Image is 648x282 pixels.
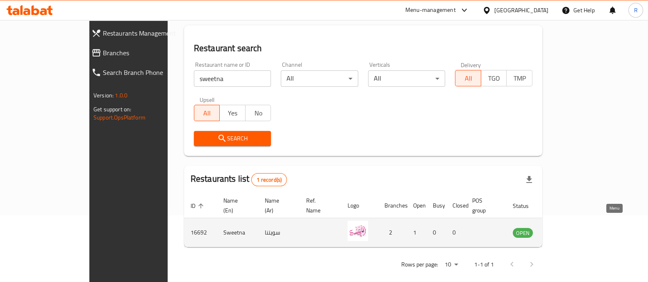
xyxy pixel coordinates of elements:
[245,105,271,121] button: No
[191,173,287,186] h2: Restaurants list
[459,72,478,84] span: All
[461,62,481,68] label: Delivery
[258,218,300,247] td: سويتنا
[506,70,532,86] button: TMP
[407,218,426,247] td: 1
[348,221,368,241] img: Sweetna
[455,70,481,86] button: All
[446,218,466,247] td: 0
[426,218,446,247] td: 0
[223,107,242,119] span: Yes
[219,105,246,121] button: Yes
[510,72,529,84] span: TMP
[115,90,127,101] span: 1.0.0
[405,5,456,15] div: Menu-management
[401,259,438,270] p: Rows per page:
[251,173,287,186] div: Total records count
[93,90,114,101] span: Version:
[378,218,407,247] td: 2
[378,193,407,218] th: Branches
[200,97,215,102] label: Upsell
[200,133,265,144] span: Search
[103,48,191,58] span: Branches
[194,70,271,87] input: Search for restaurant name or ID..
[85,23,198,43] a: Restaurants Management
[426,193,446,218] th: Busy
[103,68,191,77] span: Search Branch Phone
[93,104,131,115] span: Get support on:
[634,6,637,15] span: R
[306,196,331,215] span: Ref. Name
[85,43,198,63] a: Branches
[368,70,446,87] div: All
[194,42,532,54] h2: Restaurant search
[198,107,217,119] span: All
[194,105,220,121] button: All
[184,218,217,247] td: 16692
[93,112,146,123] a: Support.OpsPlatform
[519,170,539,190] div: Export file
[194,131,271,146] button: Search
[472,196,496,215] span: POS group
[484,72,504,84] span: TGO
[513,228,533,238] div: OPEN
[85,63,198,82] a: Search Branch Phone
[513,201,539,211] span: Status
[341,193,378,218] th: Logo
[223,196,248,215] span: Name (En)
[184,193,578,247] table: enhanced table
[513,228,533,238] span: OPEN
[249,107,268,119] span: No
[265,196,290,215] span: Name (Ar)
[407,193,426,218] th: Open
[281,70,358,87] div: All
[474,259,494,270] p: 1-1 of 1
[103,28,191,38] span: Restaurants Management
[441,259,461,271] div: Rows per page:
[217,218,258,247] td: Sweetna
[481,70,507,86] button: TGO
[446,193,466,218] th: Closed
[252,176,286,184] span: 1 record(s)
[191,201,206,211] span: ID
[494,6,548,15] div: [GEOGRAPHIC_DATA]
